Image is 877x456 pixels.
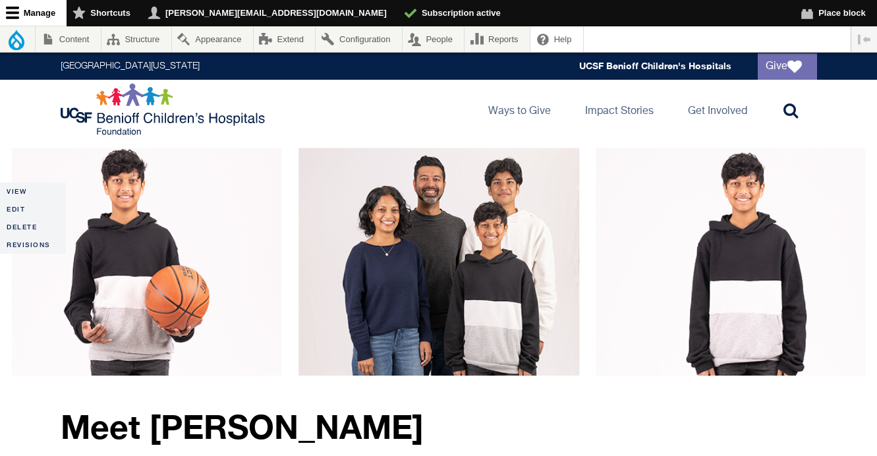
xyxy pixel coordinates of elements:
button: Vertical orientation [851,26,877,52]
a: UCSF Benioff Children's Hospitals [579,61,731,72]
a: Content [36,26,101,52]
a: Ways to Give [478,80,561,139]
a: [GEOGRAPHIC_DATA][US_STATE] [61,62,200,71]
img: Logo for UCSF Benioff Children's Hospitals Foundation [61,83,268,136]
a: Give [758,53,817,80]
a: Help [530,26,583,52]
p: Meet [PERSON_NAME] [61,409,568,445]
a: Impact Stories [575,80,664,139]
a: Appearance [172,26,253,52]
a: People [403,26,465,52]
a: Extend [254,26,316,52]
a: Configuration [316,26,401,52]
a: Structure [101,26,171,52]
a: Reports [465,26,530,52]
a: Get Involved [677,80,758,139]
